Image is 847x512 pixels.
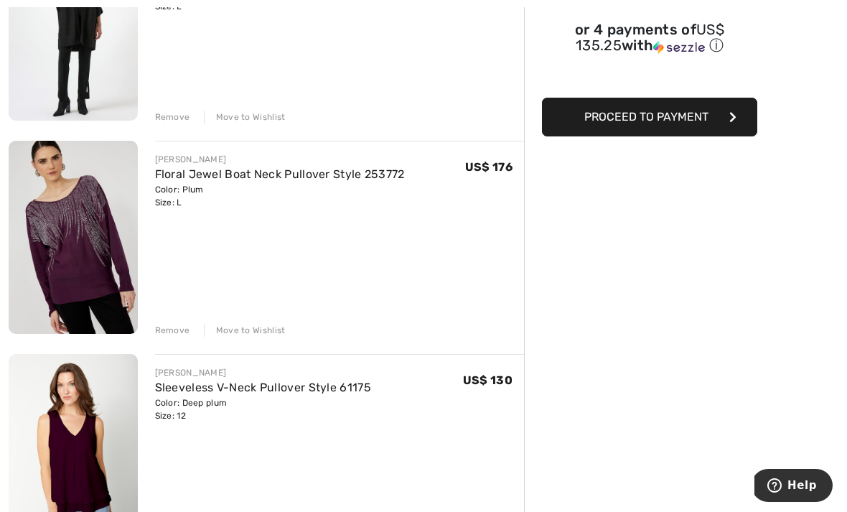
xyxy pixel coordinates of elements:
[465,160,513,174] span: US$ 176
[155,366,371,379] div: [PERSON_NAME]
[584,110,708,124] span: Proceed to Payment
[9,141,138,334] img: Floral Jewel Boat Neck Pullover Style 253772
[204,111,286,124] div: Move to Wishlist
[155,183,405,209] div: Color: Plum Size: L
[155,381,371,394] a: Sleeveless V-Neck Pullover Style 61175
[204,324,286,337] div: Move to Wishlist
[155,167,405,181] a: Floral Jewel Boat Neck Pullover Style 253772
[542,98,757,136] button: Proceed to Payment
[542,60,757,93] iframe: PayPal-paypal
[155,396,371,422] div: Color: Deep plum Size: 12
[463,373,513,387] span: US$ 130
[155,111,190,124] div: Remove
[155,153,405,166] div: [PERSON_NAME]
[542,23,757,55] div: or 4 payments of with
[576,21,724,54] span: US$ 135.25
[155,324,190,337] div: Remove
[542,23,757,60] div: or 4 payments ofUS$ 135.25withSezzle Click to learn more about Sezzle
[754,469,833,505] iframe: Opens a widget where you can find more information
[653,41,705,54] img: Sezzle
